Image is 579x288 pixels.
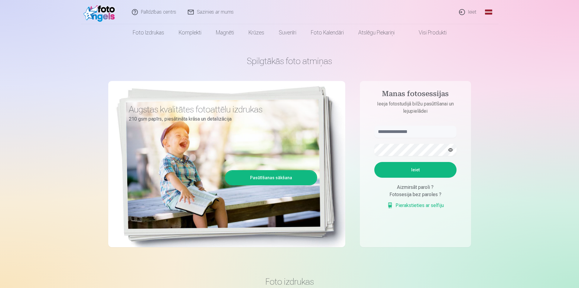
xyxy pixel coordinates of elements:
[125,24,171,41] a: Foto izdrukas
[374,191,457,198] div: Fotosesija bez paroles ?
[368,100,463,115] p: Ieeja fotostudijā bilžu pasūtīšanai un lejupielādei
[83,2,118,22] img: /fa1
[129,104,313,115] h3: Augstas kvalitātes fotoattēlu izdrukas
[226,171,316,184] a: Pasūtīšanas sākšana
[304,24,351,41] a: Foto kalendāri
[171,24,209,41] a: Komplekti
[374,184,457,191] div: Aizmirsāt paroli ?
[129,115,313,123] p: 210 gsm papīrs, piesātināta krāsa un detalizācija
[113,276,466,287] h3: Foto izdrukas
[374,162,457,178] button: Ieiet
[209,24,241,41] a: Magnēti
[272,24,304,41] a: Suvenīri
[368,89,463,100] h4: Manas fotosessijas
[241,24,272,41] a: Krūzes
[402,24,454,41] a: Visi produkti
[108,56,471,66] h1: Spilgtākās foto atmiņas
[387,202,444,209] a: Pierakstieties ar selfiju
[351,24,402,41] a: Atslēgu piekariņi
